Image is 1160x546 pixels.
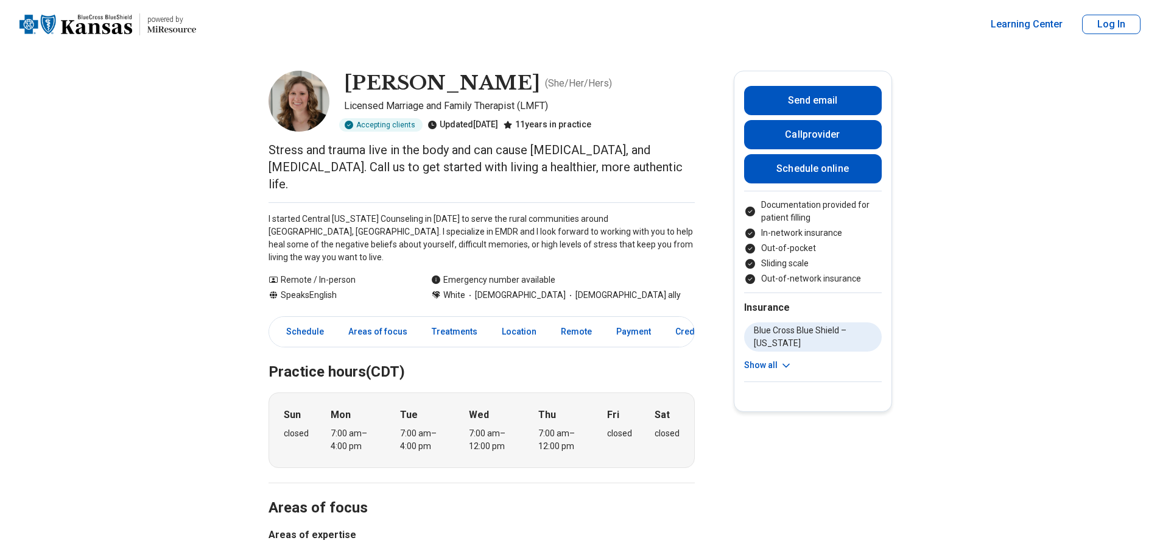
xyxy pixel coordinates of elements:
div: When does the program meet? [269,392,695,468]
p: Licensed Marriage and Family Therapist (LMFT) [344,99,695,113]
p: Stress and trauma live in the body and can cause [MEDICAL_DATA], and [MEDICAL_DATA]. Call us to g... [269,141,695,193]
a: Learning Center [991,17,1063,32]
button: Log In [1082,15,1141,34]
li: Sliding scale [744,257,882,270]
strong: Tue [400,408,418,422]
button: Show all [744,359,792,372]
ul: Payment options [744,199,882,285]
strong: Sun [284,408,301,422]
a: Home page [19,5,196,44]
p: powered by [147,15,196,24]
a: Location [494,319,544,344]
li: Documentation provided for patient filling [744,199,882,224]
h2: Practice hours (CDT) [269,333,695,383]
a: Payment [609,319,658,344]
div: Remote / In-person [269,274,407,286]
span: [DEMOGRAPHIC_DATA] ally [566,289,681,302]
strong: Mon [331,408,351,422]
a: Schedule online [744,154,882,183]
div: Accepting clients [339,118,423,132]
div: 7:00 am – 4:00 pm [331,427,378,453]
p: I started Central [US_STATE] Counseling in [DATE] to serve the rural communities around [GEOGRAPH... [269,213,695,264]
strong: Sat [655,408,670,422]
h1: [PERSON_NAME] [344,71,540,96]
div: 11 years in practice [503,118,591,132]
h2: Areas of focus [269,469,695,519]
h3: Areas of expertise [269,528,695,542]
a: Treatments [424,319,485,344]
a: Schedule [272,319,331,344]
span: [DEMOGRAPHIC_DATA] [465,289,566,302]
a: Remote [554,319,599,344]
h2: Insurance [744,300,882,315]
button: Send email [744,86,882,115]
strong: Wed [469,408,489,422]
li: Out-of-network insurance [744,272,882,285]
a: Areas of focus [341,319,415,344]
div: closed [284,427,309,440]
a: Credentials [668,319,729,344]
div: closed [607,427,632,440]
div: 7:00 am – 12:00 pm [469,427,516,453]
div: Speaks English [269,289,407,302]
strong: Thu [538,408,556,422]
li: Blue Cross Blue Shield – [US_STATE] [744,322,882,352]
img: Carlin Buhrman, Licensed Marriage and Family Therapist (LMFT) [269,71,329,132]
li: Out-of-pocket [744,242,882,255]
div: 7:00 am – 12:00 pm [538,427,585,453]
div: Emergency number available [431,274,555,286]
p: ( She/Her/Hers ) [545,76,612,91]
div: 7:00 am – 4:00 pm [400,427,447,453]
div: Updated [DATE] [427,118,498,132]
span: White [443,289,465,302]
div: closed [655,427,680,440]
li: In-network insurance [744,227,882,239]
strong: Fri [607,408,619,422]
button: Callprovider [744,120,882,149]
